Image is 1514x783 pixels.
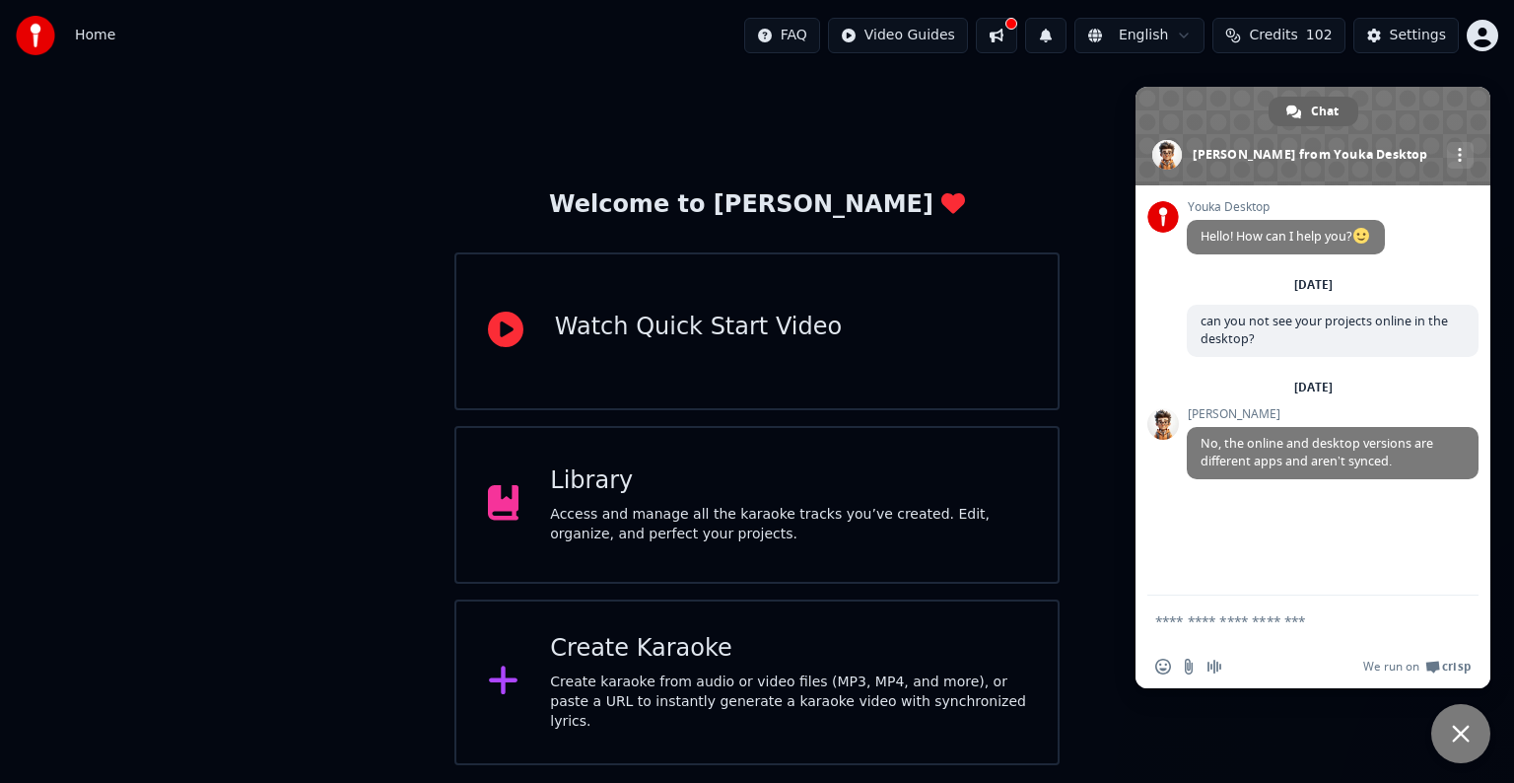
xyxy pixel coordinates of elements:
div: Close chat [1431,704,1490,763]
div: More channels [1447,142,1474,169]
button: FAQ [744,18,820,53]
div: [DATE] [1294,279,1333,291]
div: Access and manage all the karaoke tracks you’ve created. Edit, organize, and perfect your projects. [550,505,1026,544]
span: Crisp [1442,659,1471,675]
div: Create karaoke from audio or video files (MP3, MP4, and more), or paste a URL to instantly genera... [550,673,1026,732]
span: Send a file [1181,659,1197,675]
div: Watch Quick Start Video [555,312,842,343]
div: [DATE] [1294,382,1333,393]
span: Credits [1249,26,1297,45]
textarea: Compose your message... [1155,612,1427,630]
div: Settings [1390,26,1446,45]
span: can you not see your projects online in the desktop? [1201,313,1448,347]
span: No, the online and desktop versions are different apps and aren’t synced. [1201,435,1433,469]
span: Hello! How can I help you? [1201,228,1371,245]
span: Home [75,26,115,45]
div: Library [550,465,1026,497]
button: Settings [1353,18,1459,53]
div: Create Karaoke [550,633,1026,665]
span: Youka Desktop [1187,200,1385,214]
div: Welcome to [PERSON_NAME] [549,189,965,221]
a: We run onCrisp [1363,659,1471,675]
span: Insert an emoji [1155,659,1171,675]
button: Video Guides [828,18,968,53]
nav: breadcrumb [75,26,115,45]
span: Chat [1311,97,1339,126]
span: 102 [1306,26,1333,45]
span: Audio message [1206,659,1222,675]
span: [PERSON_NAME] [1187,407,1479,421]
span: We run on [1363,659,1419,675]
button: Credits102 [1212,18,1344,53]
div: Chat [1269,97,1358,126]
img: youka [16,16,55,55]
